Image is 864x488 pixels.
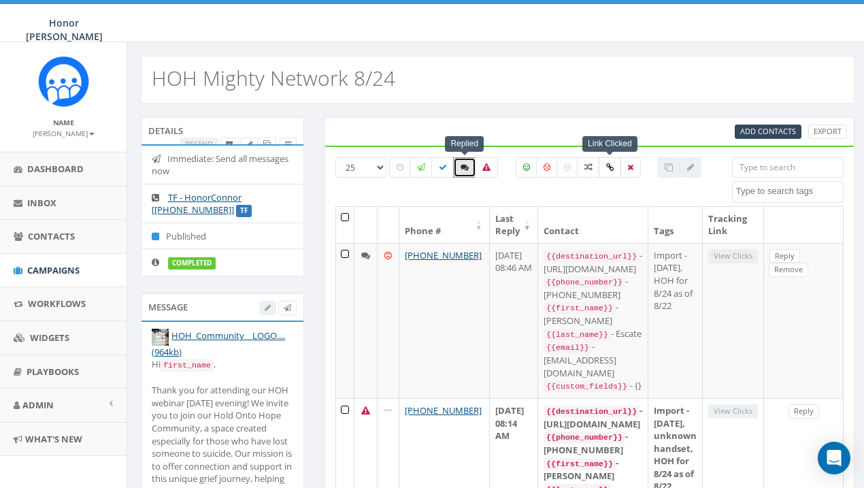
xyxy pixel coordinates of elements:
[736,185,843,197] textarea: Search
[152,232,166,241] i: Published
[26,16,103,43] span: Honor [PERSON_NAME]
[22,399,54,411] span: Admin
[25,433,82,445] span: What's New
[399,207,490,243] th: Phone #: activate to sort column ascending
[544,275,642,301] div: - [PHONE_NUMBER]
[544,301,642,327] div: - [PERSON_NAME]
[27,365,79,378] span: Playbooks
[769,263,808,277] a: Remove
[544,302,616,314] code: {{first_name}}
[410,157,433,178] label: Sending
[648,207,703,243] th: Tags
[544,458,616,470] code: {{first_name}}
[28,297,86,310] span: Workflows
[648,243,703,398] td: Import - [DATE], HOH for 8/24 as of 8/22
[740,126,796,136] span: Add Contacts
[236,205,252,217] label: TF
[544,457,642,483] div: - [PERSON_NAME]
[544,379,642,393] div: - {}
[788,404,819,419] a: Reply
[544,380,630,393] code: {{custom_fields}}
[544,329,611,341] code: {{last_name}}
[27,264,80,276] span: Campaigns
[544,249,642,275] div: - [URL][DOMAIN_NAME]
[38,56,89,107] img: Rally_Corp_Icon_1.png
[226,139,233,149] span: Archive Campaign
[544,327,642,341] div: - Escate
[808,125,847,139] a: Export
[490,243,538,398] td: [DATE] 08:46 AM
[389,157,411,178] label: Pending
[142,146,303,184] li: Immediate: Send all messages now
[53,118,74,127] small: Name
[544,406,639,418] code: {{destination_url}}
[544,342,592,354] code: {{email}}
[544,432,625,444] code: {{phone_number}}
[544,340,642,379] div: - [EMAIL_ADDRESS][DOMAIN_NAME]
[246,139,252,149] span: Edit Campaign Title
[703,207,764,243] th: Tracking Link
[152,191,242,216] a: TF - HonorConnor [[PHONE_NUMBER]]
[445,136,484,152] div: Replied
[168,257,216,270] label: completed
[152,329,285,357] a: HOH_Community__LOGO.... (964kb)
[544,276,625,289] code: {{phone_number}}
[544,250,639,263] code: {{destination_url}}
[818,442,850,474] div: Open Intercom Messenger
[263,139,271,149] span: Clone Campaign
[431,157,454,178] label: Delivered
[735,125,801,139] a: Add Contacts
[544,404,642,430] div: - [URL][DOMAIN_NAME]
[142,223,303,250] li: Published
[405,404,482,417] a: [PHONE_NUMBER]
[284,302,291,312] span: Send Test Message
[141,293,304,321] div: Message
[490,207,538,243] th: Last Reply: activate to sort column ascending
[161,359,214,372] code: first_name
[544,430,642,456] div: - [PHONE_NUMBER]
[33,127,95,139] a: [PERSON_NAME]
[769,249,800,263] a: Reply
[27,163,84,175] span: Dashboard
[732,157,844,178] input: Type to search
[516,157,537,178] label: Positive
[285,139,291,149] span: View Campaign Delivery Statistics
[28,230,75,242] span: Contacts
[27,197,56,209] span: Inbox
[405,249,482,261] a: [PHONE_NUMBER]
[620,157,641,178] label: Removed
[740,126,796,136] span: CSV files only
[152,154,167,163] i: Immediate: Send all messages now
[141,117,304,144] div: Details
[152,67,395,89] h2: HOH Mighty Network 8/24
[582,136,637,152] div: Link Clicked
[538,207,648,243] th: Contact
[33,129,95,138] small: [PERSON_NAME]
[30,331,69,344] span: Widgets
